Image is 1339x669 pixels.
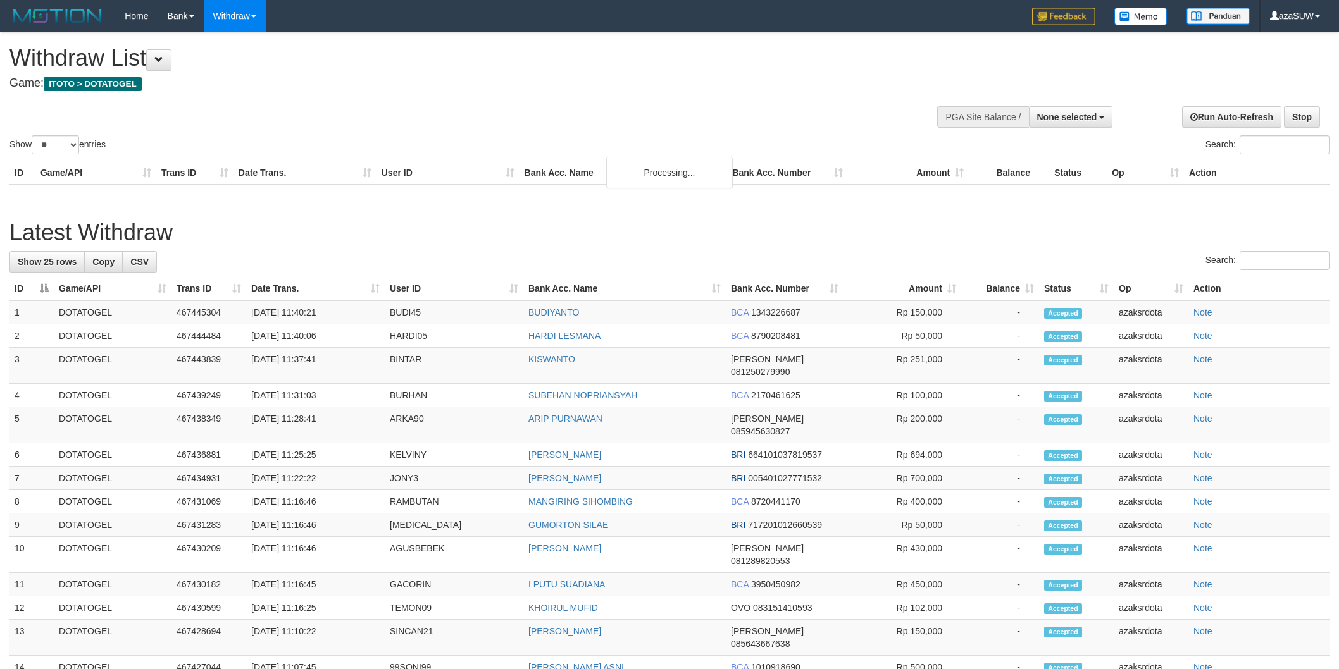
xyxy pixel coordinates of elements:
td: 467430182 [171,573,246,596]
a: Note [1193,390,1212,400]
td: [DATE] 11:37:41 [246,348,385,384]
th: Status [1049,161,1107,185]
td: 1 [9,300,54,324]
th: Amount: activate to sort column ascending [844,277,961,300]
a: Stop [1284,106,1320,128]
td: azaksrdota [1114,620,1188,656]
td: BUDI45 [385,300,523,324]
a: Show 25 rows [9,251,85,273]
span: Show 25 rows [18,257,77,267]
a: BUDIYANTO [528,307,579,317]
span: BRI [731,450,745,460]
td: - [961,384,1039,407]
td: [DATE] 11:22:22 [246,467,385,490]
td: azaksrdota [1114,490,1188,513]
th: Date Trans.: activate to sort column ascending [246,277,385,300]
td: - [961,300,1039,324]
td: 9 [9,513,54,537]
a: Copy [84,251,123,273]
th: Balance: activate to sort column ascending [961,277,1039,300]
td: DOTATOGEL [54,596,171,620]
td: DOTATOGEL [54,620,171,656]
div: PGA Site Balance / [937,106,1028,128]
input: Search: [1240,251,1330,270]
label: Search: [1205,251,1330,270]
td: 8 [9,490,54,513]
td: 3 [9,348,54,384]
td: azaksrdota [1114,324,1188,348]
span: BRI [731,473,745,483]
th: User ID [377,161,520,185]
td: 467434931 [171,467,246,490]
td: DOTATOGEL [54,467,171,490]
td: Rp 694,000 [844,443,961,467]
td: azaksrdota [1114,300,1188,324]
span: Accepted [1044,308,1082,319]
label: Search: [1205,135,1330,154]
a: KHOIRUL MUFID [528,603,598,613]
span: Copy 085643667638 to clipboard [731,639,790,649]
td: 5 [9,407,54,443]
a: Note [1193,331,1212,341]
td: - [961,537,1039,573]
a: Note [1193,603,1212,613]
span: Copy 2170461625 to clipboard [751,390,800,400]
th: Op: activate to sort column ascending [1114,277,1188,300]
th: ID [9,161,35,185]
span: BCA [731,390,749,400]
td: ARKA90 [385,407,523,443]
td: 467428694 [171,620,246,656]
label: Show entries [9,135,106,154]
td: 13 [9,620,54,656]
th: Amount [848,161,969,185]
a: [PERSON_NAME] [528,626,601,636]
span: Accepted [1044,414,1082,425]
th: Action [1184,161,1330,185]
td: azaksrdota [1114,537,1188,573]
td: 2 [9,324,54,348]
a: I PUTU SUADIANA [528,579,605,589]
td: 10 [9,537,54,573]
span: [PERSON_NAME] [731,354,804,364]
span: BCA [731,496,749,506]
td: azaksrdota [1114,596,1188,620]
td: DOTATOGEL [54,324,171,348]
td: [DATE] 11:16:46 [246,513,385,537]
select: Showentries [32,135,79,154]
span: Accepted [1044,450,1082,461]
span: Accepted [1044,355,1082,365]
span: ITOTO > DOTATOGEL [44,77,142,91]
th: Status: activate to sort column ascending [1039,277,1114,300]
span: BCA [731,331,749,341]
td: 467444484 [171,324,246,348]
span: Accepted [1044,603,1082,614]
th: Action [1188,277,1330,300]
span: Accepted [1044,474,1082,484]
td: DOTATOGEL [54,348,171,384]
a: ARIP PURNAWAN [528,414,602,424]
th: User ID: activate to sort column ascending [385,277,523,300]
span: Copy 8720441170 to clipboard [751,496,800,506]
span: Copy 083151410593 to clipboard [753,603,812,613]
td: azaksrdota [1114,467,1188,490]
span: BRI [731,520,745,530]
th: Trans ID: activate to sort column ascending [171,277,246,300]
span: Accepted [1044,520,1082,531]
td: DOTATOGEL [54,573,171,596]
td: DOTATOGEL [54,443,171,467]
td: 4 [9,384,54,407]
td: Rp 251,000 [844,348,961,384]
h1: Withdraw List [9,46,880,71]
span: None selected [1037,112,1097,122]
a: Note [1193,543,1212,553]
span: Copy 717201012660539 to clipboard [748,520,822,530]
td: 12 [9,596,54,620]
h1: Latest Withdraw [9,220,1330,245]
td: - [961,573,1039,596]
td: [DATE] 11:31:03 [246,384,385,407]
th: Balance [969,161,1049,185]
span: Copy 1343226687 to clipboard [751,307,800,317]
span: [PERSON_NAME] [731,414,804,424]
td: GACORIN [385,573,523,596]
td: Rp 50,000 [844,513,961,537]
